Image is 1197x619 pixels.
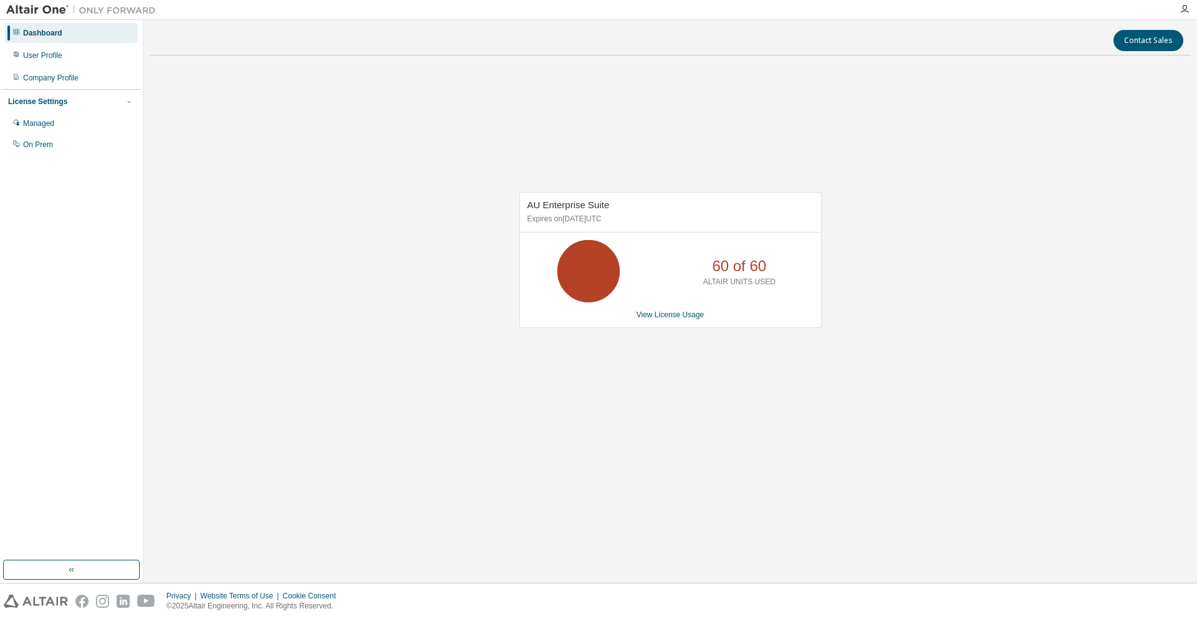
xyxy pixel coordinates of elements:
[1113,30,1183,51] button: Contact Sales
[75,595,89,608] img: facebook.svg
[527,199,610,210] span: AU Enterprise Suite
[4,595,68,608] img: altair_logo.svg
[527,214,810,224] p: Expires on [DATE] UTC
[637,310,704,319] a: View License Usage
[282,591,343,601] div: Cookie Consent
[200,591,282,601] div: Website Terms of Use
[23,73,79,83] div: Company Profile
[23,28,62,38] div: Dashboard
[23,140,53,150] div: On Prem
[6,4,162,16] img: Altair One
[8,97,67,107] div: License Settings
[137,595,155,608] img: youtube.svg
[712,256,766,277] p: 60 of 60
[23,50,62,60] div: User Profile
[96,595,109,608] img: instagram.svg
[166,601,344,612] p: © 2025 Altair Engineering, Inc. All Rights Reserved.
[117,595,130,608] img: linkedin.svg
[703,277,776,287] p: ALTAIR UNITS USED
[166,591,200,601] div: Privacy
[23,118,54,128] div: Managed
